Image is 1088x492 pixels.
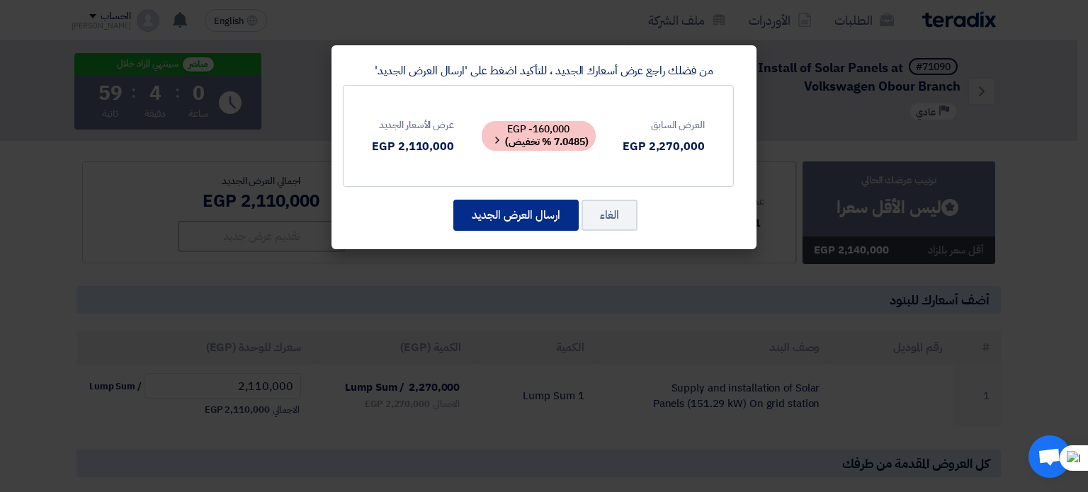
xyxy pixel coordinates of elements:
div: العرض السابق [623,118,705,132]
span: EGP -160,000 [482,121,596,151]
b: (7.0485 % تخفيض) [505,135,589,149]
div: 2,110,000 EGP [372,138,454,155]
button: ارسال العرض الجديد [453,200,579,231]
div: 2,270,000 EGP [623,138,705,155]
a: Open chat [1028,435,1071,478]
button: الغاء [582,200,637,231]
div: عرض الأسعار الجديد [372,118,454,132]
span: من فضلك راجع عرض أسعارك الجديد ، للتأكيد اضغط على 'ارسال العرض الجديد' [375,62,713,79]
